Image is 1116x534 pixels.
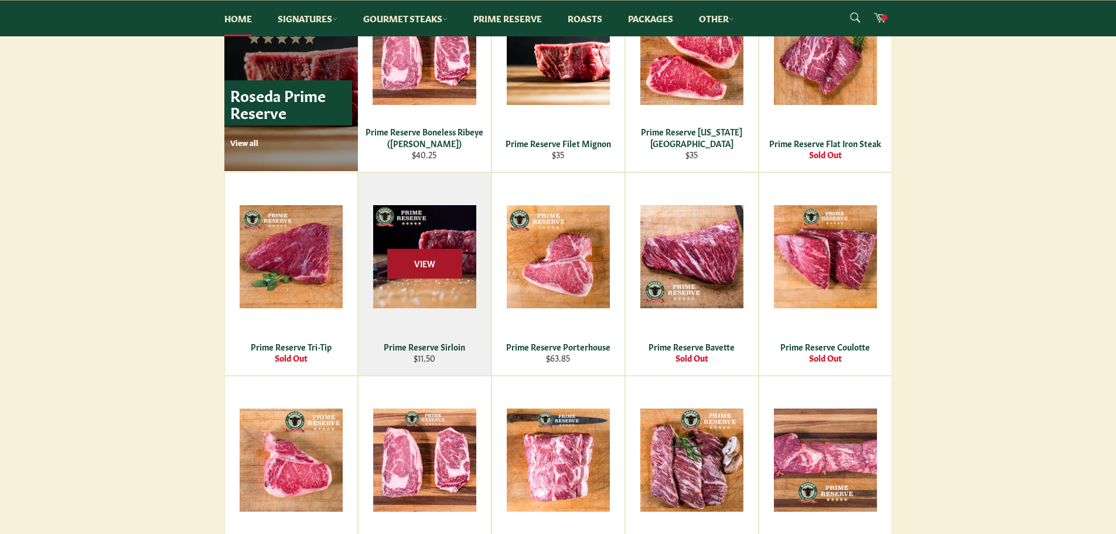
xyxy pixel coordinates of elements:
img: Prime Reserve Porterhouse [507,205,610,308]
img: Prime Reserve Chuck Roast [507,409,610,512]
div: Prime Reserve Sirloin [366,341,483,352]
img: Prime Reserve Tri-Tip [240,205,343,308]
div: $63.85 [499,352,617,363]
div: Sold Out [633,352,750,363]
div: Prime Reserve Coulotte [766,341,884,352]
a: Signatures [266,1,349,36]
div: Sold Out [766,352,884,363]
a: Prime Reserve Tri-Tip Prime Reserve Tri-Tip Sold Out [224,172,358,376]
img: Prime Reserve Whole Tenderloin [774,409,877,512]
a: Prime Reserve [462,1,554,36]
img: Prime Reserve Skirt Steak [640,409,743,512]
a: Gourmet Steaks [351,1,459,36]
div: Sold Out [232,352,350,363]
div: Prime Reserve Tri-Tip [232,341,350,352]
img: Prime Reserve Bone-In Ribeye [373,409,476,512]
img: Prime Reserve Bavette [640,205,743,308]
p: Roseda Prime Reserve [224,80,352,125]
img: Prime Reserve Coulotte [774,205,877,308]
div: $35 [633,149,750,160]
div: Prime Reserve [US_STATE][GEOGRAPHIC_DATA] [633,126,750,149]
img: Prime Reserve New York Strip [640,2,743,105]
a: Other [687,1,746,36]
a: Prime Reserve Bavette Prime Reserve Bavette Sold Out [625,172,759,376]
a: Prime Reserve Coulotte Prime Reserve Coulotte Sold Out [759,172,892,376]
span: View [387,249,462,278]
a: Roasts [556,1,614,36]
div: Prime Reserve Filet Mignon [499,138,617,149]
img: Prime Reserve Boneless Ribeye (Delmonico) [373,1,476,105]
div: Prime Reserve Boneless Ribeye ([PERSON_NAME]) [365,126,483,149]
a: Home [213,1,264,36]
img: Prime Reserve Flat Iron Steak [774,2,877,105]
img: Prime Reserve Filet Mignon [507,2,610,105]
div: Prime Reserve Porterhouse [499,341,617,352]
a: Packages [616,1,685,36]
div: Prime Reserve Bavette [633,341,750,352]
img: Prime Reserve T-Bone Steak [240,409,343,512]
p: View all [230,137,352,148]
a: Prime Reserve Sirloin Prime Reserve Sirloin $11.50 View [358,172,492,376]
div: Sold Out [766,149,884,160]
div: $35 [499,149,617,160]
a: Prime Reserve Porterhouse Prime Reserve Porterhouse $63.85 [492,172,625,376]
div: $40.25 [365,149,483,160]
div: Prime Reserve Flat Iron Steak [766,138,884,149]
